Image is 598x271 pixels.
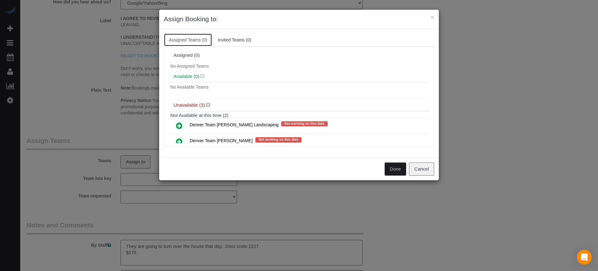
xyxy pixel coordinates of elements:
[577,250,592,265] div: Open Intercom Messenger
[170,85,208,90] span: No Available Teams
[170,113,428,118] h4: Not Available at this time (2)
[385,162,406,176] button: Done
[255,137,301,142] span: Not working on this date
[173,53,425,58] div: Assigned (0)
[164,33,212,46] a: Assigned Teams (0)
[409,162,434,176] button: Cancel
[173,74,425,79] h4: Available (0)
[430,14,434,20] button: ×
[190,122,278,127] span: Denver Team [PERSON_NAME] Landscaping
[164,14,434,24] h3: Assign Booking to:
[190,138,253,143] span: Denver Team [PERSON_NAME]
[170,64,209,69] span: No Assigned Teams
[213,33,256,46] a: Invited Teams (0)
[281,121,327,126] span: Not working on this date
[173,103,425,108] h4: Unavailable (3)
